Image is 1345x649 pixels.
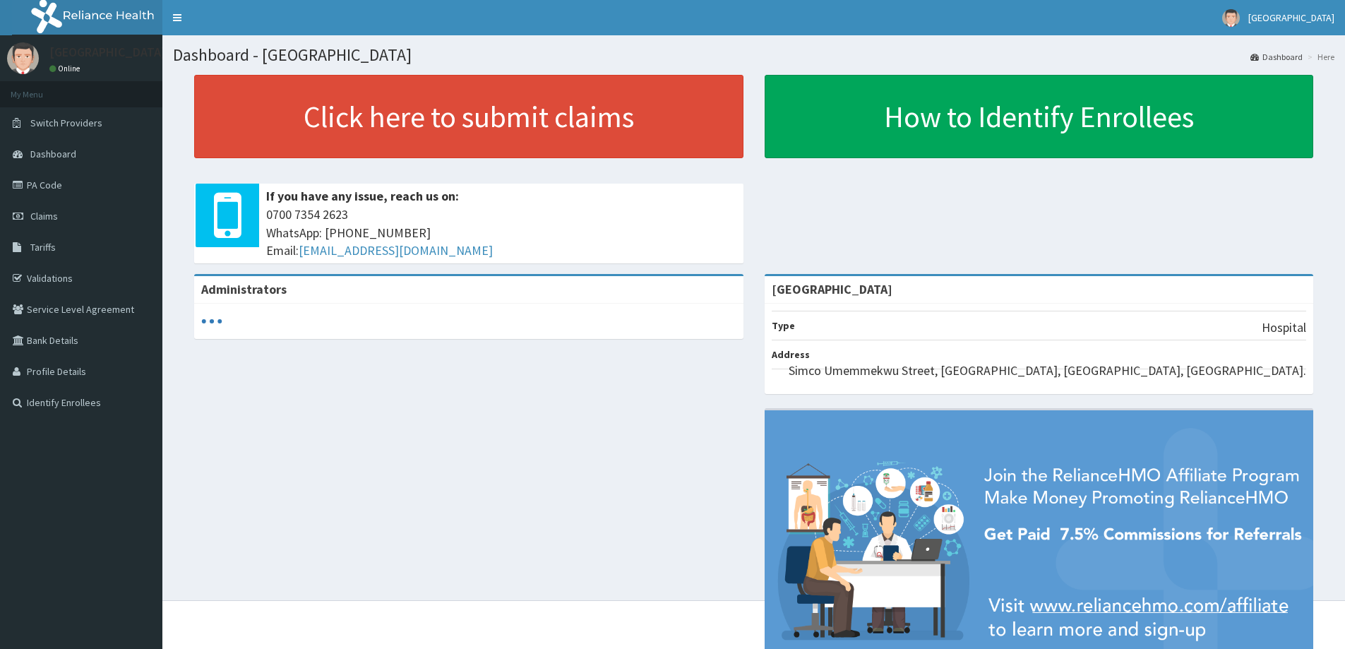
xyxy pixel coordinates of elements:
[30,148,76,160] span: Dashboard
[201,311,222,332] svg: audio-loading
[772,348,810,361] b: Address
[1250,51,1303,63] a: Dashboard
[1222,9,1240,27] img: User Image
[1262,318,1306,337] p: Hospital
[1248,11,1334,24] span: [GEOGRAPHIC_DATA]
[266,188,459,204] b: If you have any issue, reach us on:
[772,281,892,297] strong: [GEOGRAPHIC_DATA]
[30,210,58,222] span: Claims
[201,281,287,297] b: Administrators
[30,117,102,129] span: Switch Providers
[299,242,493,258] a: [EMAIL_ADDRESS][DOMAIN_NAME]
[173,46,1334,64] h1: Dashboard - [GEOGRAPHIC_DATA]
[765,75,1314,158] a: How to Identify Enrollees
[49,46,166,59] p: [GEOGRAPHIC_DATA]
[7,42,39,74] img: User Image
[266,206,736,260] span: 0700 7354 2623 WhatsApp: [PHONE_NUMBER] Email:
[789,362,1306,380] p: Simco Umemmekwu Street, [GEOGRAPHIC_DATA], [GEOGRAPHIC_DATA], [GEOGRAPHIC_DATA].
[772,319,795,332] b: Type
[1304,51,1334,63] li: Here
[194,75,743,158] a: Click here to submit claims
[30,241,56,254] span: Tariffs
[49,64,83,73] a: Online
